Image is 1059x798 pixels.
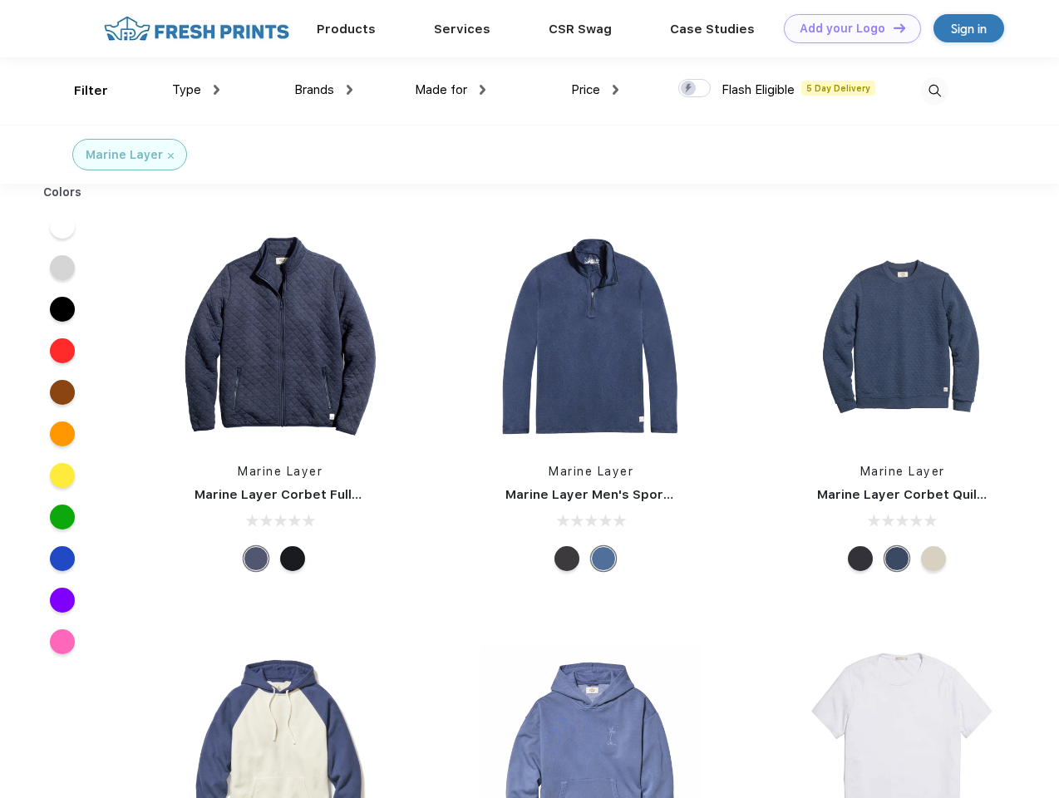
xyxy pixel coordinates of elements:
[195,487,425,502] a: Marine Layer Corbet Full-Zip Jacket
[31,184,95,201] div: Colors
[294,82,334,97] span: Brands
[86,146,163,164] div: Marine Layer
[921,546,946,571] div: Oat Heather
[549,465,633,478] a: Marine Layer
[168,153,174,159] img: filter_cancel.svg
[554,546,579,571] div: Charcoal
[434,22,490,37] a: Services
[792,225,1013,446] img: func=resize&h=266
[317,22,376,37] a: Products
[933,14,1004,42] a: Sign in
[848,546,873,571] div: Charcoal
[170,225,391,446] img: func=resize&h=266
[884,546,909,571] div: Navy Heather
[238,465,323,478] a: Marine Layer
[480,85,485,95] img: dropdown.png
[860,465,945,478] a: Marine Layer
[99,14,294,43] img: fo%20logo%202.webp
[505,487,746,502] a: Marine Layer Men's Sport Quarter Zip
[951,19,987,38] div: Sign in
[921,77,948,105] img: desktop_search.svg
[74,81,108,101] div: Filter
[801,81,875,96] span: 5 Day Delivery
[549,22,612,37] a: CSR Swag
[244,546,268,571] div: Navy
[214,85,219,95] img: dropdown.png
[347,85,352,95] img: dropdown.png
[613,85,618,95] img: dropdown.png
[894,23,905,32] img: DT
[415,82,467,97] span: Made for
[280,546,305,571] div: Black
[722,82,795,97] span: Flash Eligible
[571,82,600,97] span: Price
[800,22,885,36] div: Add your Logo
[172,82,201,97] span: Type
[480,225,702,446] img: func=resize&h=266
[591,546,616,571] div: Deep Denim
